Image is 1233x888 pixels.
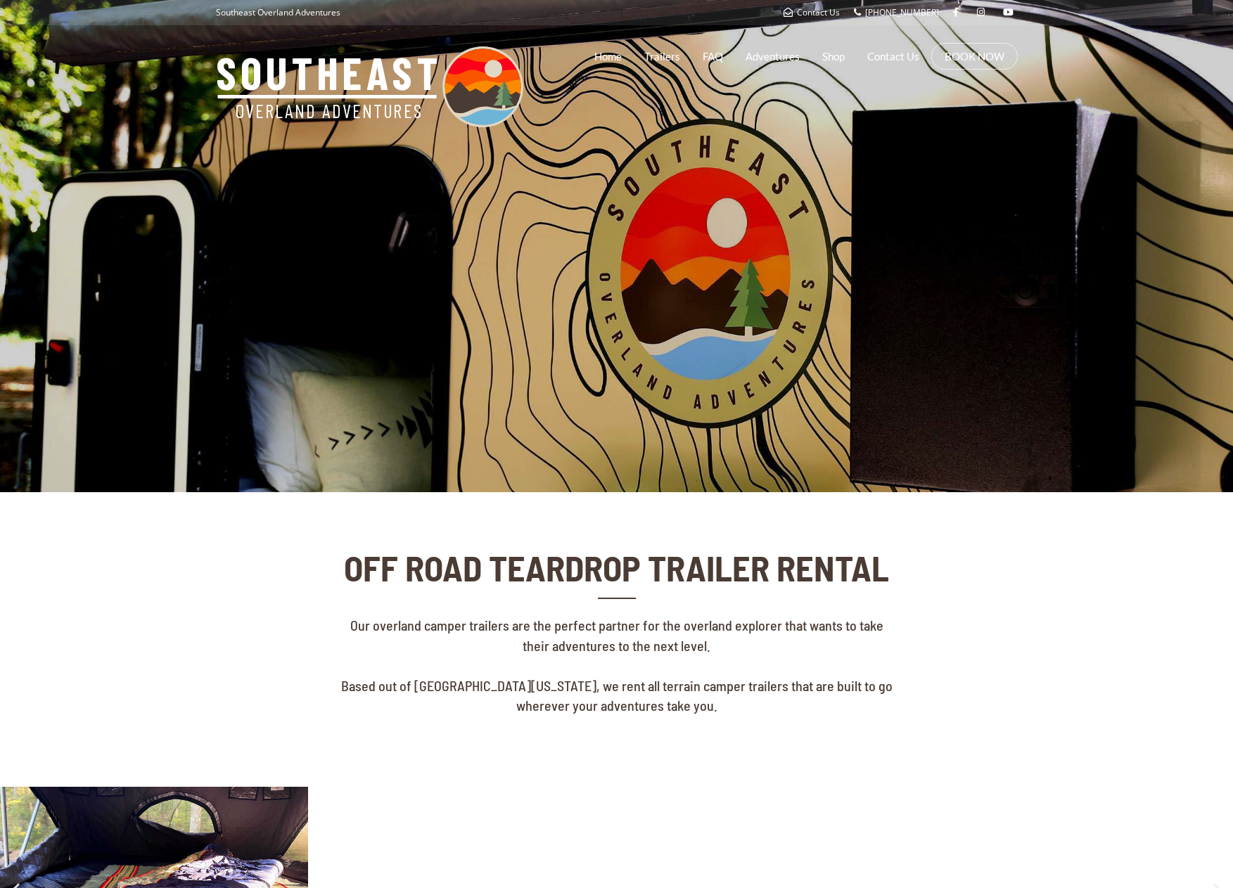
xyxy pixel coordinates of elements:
[216,46,523,127] img: Southeast Overland Adventures
[797,6,840,18] span: Contact Us
[865,6,939,18] span: [PHONE_NUMBER]
[340,615,893,716] p: Our overland camper trailers are the perfect partner for the overland explorer that wants to take...
[340,548,893,587] h2: OFF ROAD TEARDROP TRAILER RENTAL
[784,6,840,18] a: Contact Us
[867,39,919,74] a: Contact Us
[854,6,939,18] a: [PHONE_NUMBER]
[945,49,1004,63] a: BOOK NOW
[703,39,723,74] a: FAQ
[216,4,340,22] p: Southeast Overland Adventures
[644,39,680,74] a: Trailers
[594,39,622,74] a: Home
[746,39,800,74] a: Adventures
[822,39,845,74] a: Shop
